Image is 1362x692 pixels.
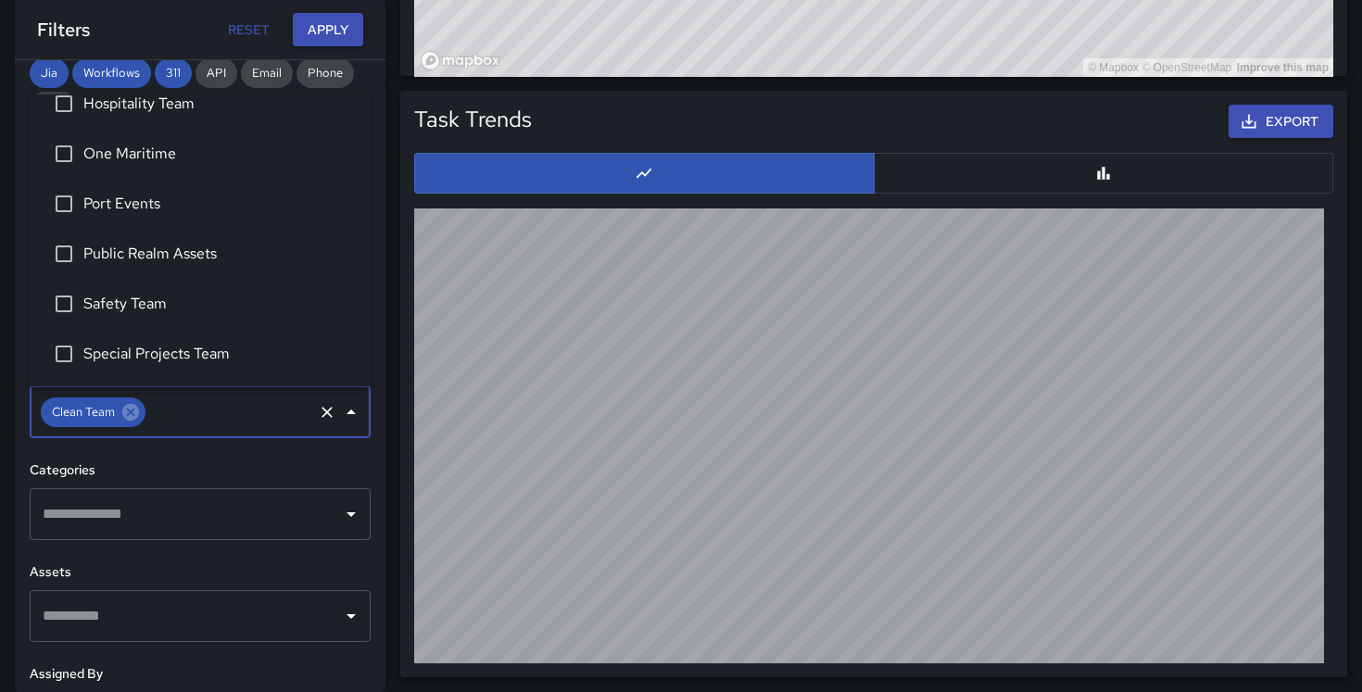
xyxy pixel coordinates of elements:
[83,243,356,265] span: Public Realm Assets
[314,399,340,425] button: Clear
[30,664,371,685] h6: Assigned By
[1094,164,1113,182] svg: Bar Chart
[241,58,293,88] div: Email
[338,399,364,425] button: Close
[83,343,356,365] span: Special Projects Team
[219,13,278,47] button: Reset
[1229,105,1333,139] button: Export
[155,65,192,81] span: 311
[874,153,1334,194] button: Bar Chart
[155,58,192,88] div: 311
[338,501,364,527] button: Open
[30,460,371,481] h6: Categories
[30,65,69,81] span: Jia
[30,58,69,88] div: Jia
[72,58,151,88] div: Workflows
[37,15,90,44] h6: Filters
[296,65,354,81] span: Phone
[338,603,364,629] button: Open
[83,93,356,115] span: Hospitality Team
[30,562,371,583] h6: Assets
[195,65,237,81] span: API
[83,143,356,165] span: One Maritime
[41,397,145,427] div: Clean Team
[30,92,77,121] div: SMS
[241,65,293,81] span: Email
[41,401,126,422] span: Clean Team
[293,13,363,47] button: Apply
[83,293,356,315] span: Safety Team
[414,153,875,194] button: Line Chart
[72,65,151,81] span: Workflows
[635,164,653,182] svg: Line Chart
[83,193,356,215] span: Port Events
[195,58,237,88] div: API
[296,58,354,88] div: Phone
[414,105,532,134] h5: Task Trends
